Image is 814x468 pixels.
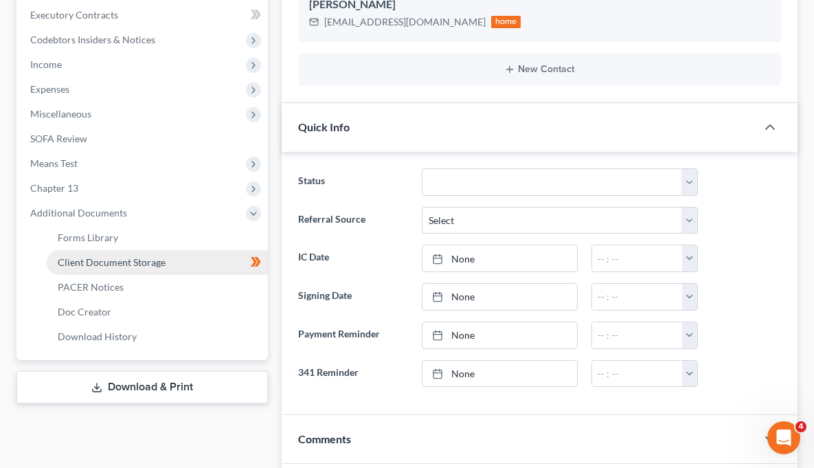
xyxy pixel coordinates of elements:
[30,9,118,21] span: Executory Contracts
[592,284,683,310] input: -- : --
[30,182,78,194] span: Chapter 13
[58,232,118,243] span: Forms Library
[58,331,137,342] span: Download History
[422,361,576,387] a: None
[19,126,268,151] a: SOFA Review
[58,306,111,317] span: Doc Creator
[298,120,350,133] span: Quick Info
[491,16,521,28] div: home
[16,371,268,403] a: Download & Print
[592,245,683,271] input: -- : --
[309,64,770,75] button: New Contact
[291,360,416,388] label: 341 Reminder
[58,256,166,268] span: Client Document Storage
[767,421,800,454] iframe: Intercom live chat
[291,283,416,311] label: Signing Date
[592,361,683,387] input: -- : --
[422,322,576,348] a: None
[47,300,268,324] a: Doc Creator
[592,322,683,348] input: -- : --
[298,432,351,445] span: Comments
[47,250,268,275] a: Client Document Storage
[30,157,78,169] span: Means Test
[58,281,124,293] span: PACER Notices
[19,3,268,27] a: Executory Contracts
[291,322,416,349] label: Payment Reminder
[47,225,268,250] a: Forms Library
[291,207,416,234] label: Referral Source
[422,284,576,310] a: None
[30,207,127,219] span: Additional Documents
[30,133,87,144] span: SOFA Review
[30,83,69,95] span: Expenses
[324,15,486,29] div: [EMAIL_ADDRESS][DOMAIN_NAME]
[30,108,91,120] span: Miscellaneous
[291,245,416,272] label: IC Date
[422,245,576,271] a: None
[795,421,806,432] span: 4
[30,34,155,45] span: Codebtors Insiders & Notices
[47,324,268,349] a: Download History
[291,168,416,196] label: Status
[47,275,268,300] a: PACER Notices
[30,58,62,70] span: Income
